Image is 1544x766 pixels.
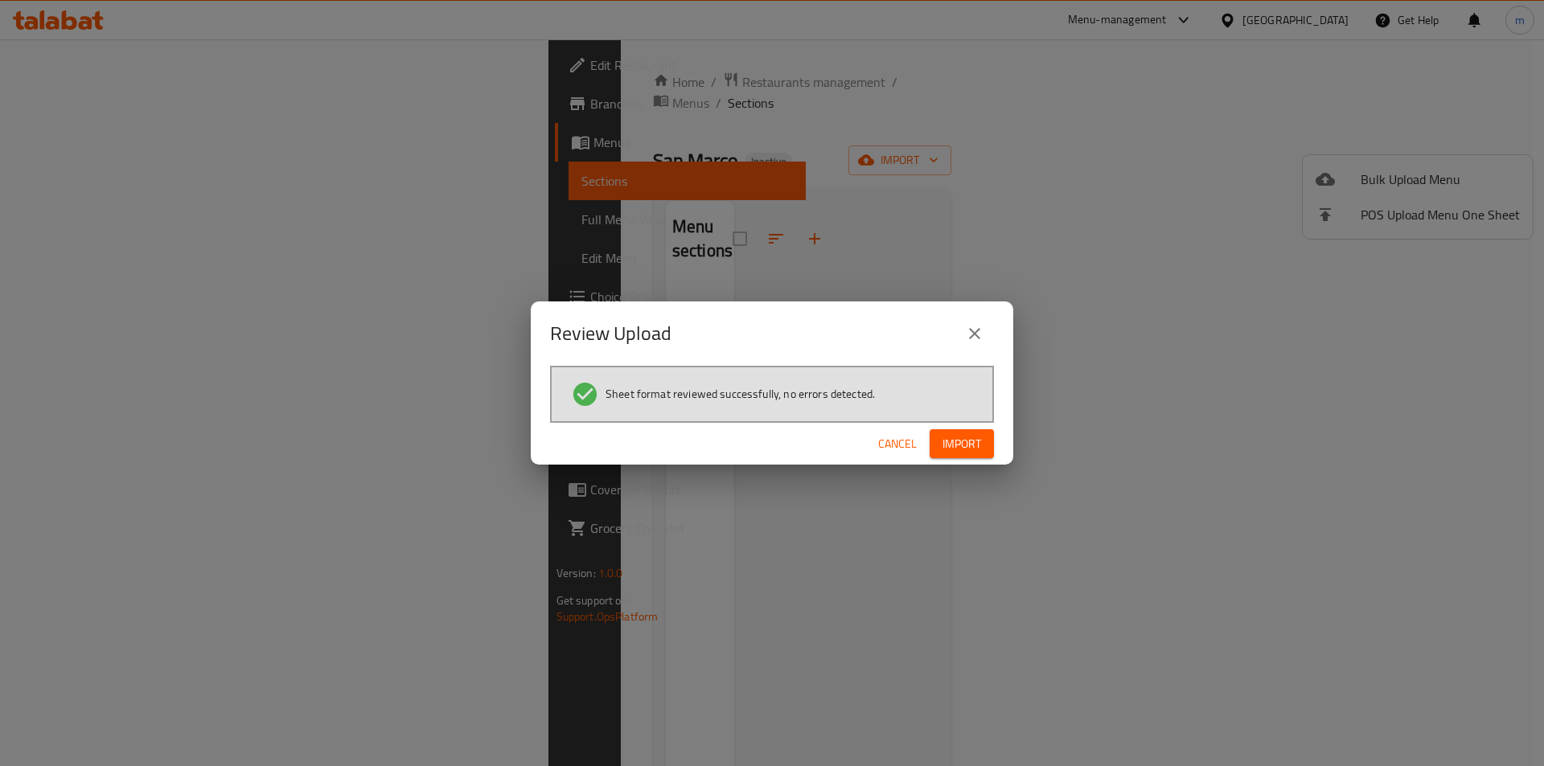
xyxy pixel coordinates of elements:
[955,314,994,353] button: close
[930,429,994,459] button: Import
[872,429,923,459] button: Cancel
[878,434,917,454] span: Cancel
[550,321,671,346] h2: Review Upload
[606,386,875,402] span: Sheet format reviewed successfully, no errors detected.
[942,434,981,454] span: Import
